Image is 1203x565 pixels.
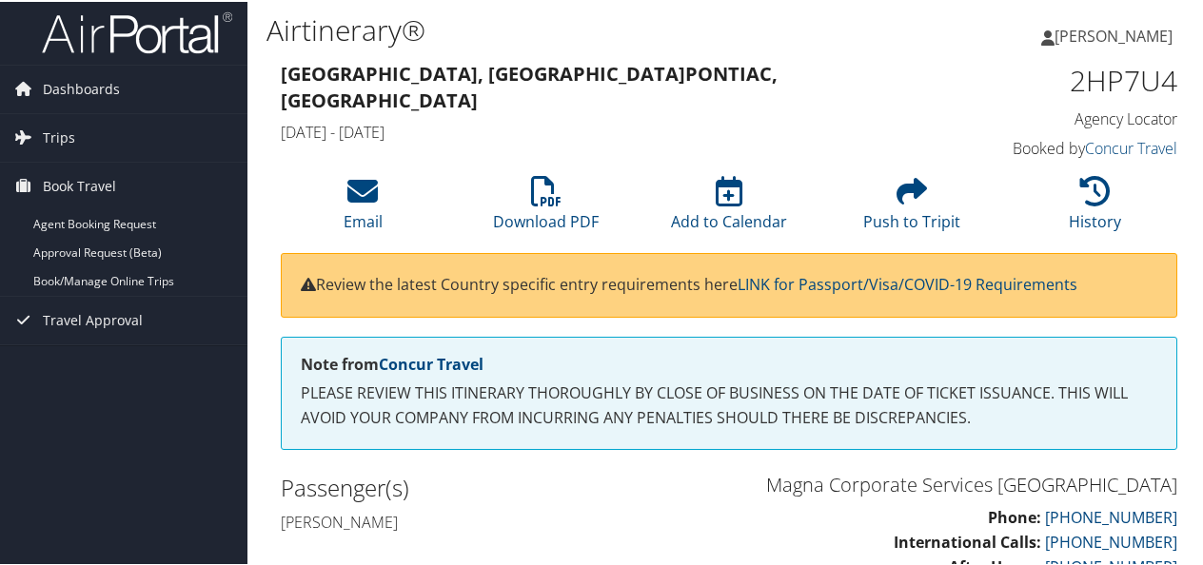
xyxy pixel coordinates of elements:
h1: 2HP7U4 [975,59,1177,99]
h4: [DATE] - [DATE] [281,120,946,141]
p: Review the latest Country specific entry requirements here [301,271,1157,296]
span: Trips [43,112,75,160]
span: [PERSON_NAME] [1055,24,1173,45]
a: Add to Calendar [671,185,787,230]
span: Travel Approval [43,295,143,342]
h1: Airtinerary® [266,9,883,49]
span: Dashboards [43,64,120,111]
span: Book Travel [43,161,116,208]
strong: [GEOGRAPHIC_DATA], [GEOGRAPHIC_DATA] Pontiac, [GEOGRAPHIC_DATA] [281,59,778,111]
h4: Booked by [975,136,1177,157]
a: Download PDF [493,185,599,230]
h3: Magna Corporate Services [GEOGRAPHIC_DATA] [743,470,1177,497]
p: PLEASE REVIEW THIS ITINERARY THOROUGHLY BY CLOSE OF BUSINESS ON THE DATE OF TICKET ISSUANCE. THIS... [301,380,1157,428]
a: LINK for Passport/Visa/COVID-19 Requirements [738,272,1077,293]
h4: [PERSON_NAME] [281,510,715,531]
h2: Passenger(s) [281,470,715,502]
a: [PHONE_NUMBER] [1045,505,1177,526]
a: Concur Travel [1085,136,1177,157]
img: airportal-logo.png [42,9,232,53]
a: Concur Travel [379,352,483,373]
a: [PERSON_NAME] [1041,6,1192,63]
a: History [1069,185,1121,230]
strong: Phone: [988,505,1041,526]
strong: International Calls: [894,530,1041,551]
a: Email [344,185,383,230]
h4: Agency Locator [975,107,1177,127]
a: [PHONE_NUMBER] [1045,530,1177,551]
strong: Note from [301,352,483,373]
a: Push to Tripit [863,185,960,230]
